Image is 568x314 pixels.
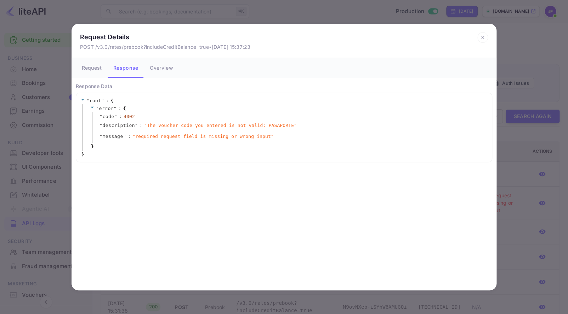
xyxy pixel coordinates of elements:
button: Overview [144,58,178,78]
span: message [102,133,123,140]
span: " required request field is missing or wrong input " [132,133,274,140]
p: Response Data [76,82,492,90]
span: : [140,122,142,129]
span: " [100,114,102,119]
span: " The voucher code you entered is not valid: PASAPORTE " [144,122,297,129]
span: } [90,143,94,150]
span: " [100,123,102,128]
span: " [123,134,126,139]
span: { [123,105,126,112]
span: " [96,106,99,111]
span: } [80,151,84,158]
span: description [102,122,135,129]
span: " [135,123,138,128]
button: Request [76,58,108,78]
p: POST /v3.0/rates/prebook?includeCreditBalance=true • [DATE] 15:37:23 [80,43,250,51]
span: " [101,98,104,103]
span: root [89,98,101,103]
span: : [119,113,122,120]
span: " [114,114,117,119]
div: 4002 [124,113,135,120]
span: : [106,97,109,104]
span: " [114,106,117,111]
span: : [128,133,131,140]
span: " [100,134,102,139]
span: code [102,113,114,120]
span: { [110,97,113,104]
button: Response [108,58,144,78]
span: " [86,98,89,103]
span: : [118,105,121,112]
span: error [99,106,114,111]
p: Request Details [80,32,250,42]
